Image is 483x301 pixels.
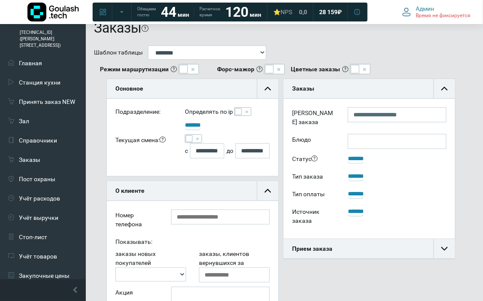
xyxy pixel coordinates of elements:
[109,134,178,158] div: Текущая смена:
[265,188,271,194] img: collapse
[178,11,189,18] span: мин
[416,12,471,19] span: Время не фиксируется
[109,210,165,232] div: Номер телефона
[299,8,307,16] span: 0,0
[225,4,248,20] strong: 120
[109,236,276,249] div: Показывать:
[109,249,193,283] div: заказы новых покупателей
[441,85,448,92] img: collapse
[27,3,79,21] img: Логотип компании Goulash.tech
[286,134,341,149] label: Блюдо
[291,65,340,74] b: Цветные заказы
[217,65,254,74] b: Форс-мажор
[338,8,342,16] span: ₽
[161,4,176,20] strong: 44
[286,171,341,184] div: Тип заказа
[292,85,314,92] b: Заказы
[286,206,341,228] div: Источник заказа
[132,4,266,20] a: Обещаем гостю 44 мин Расчетное время 120 мин
[193,249,276,283] div: заказы, клиентов вернувшихся за
[397,3,476,21] button: Админ Время не фиксируется
[281,9,292,15] span: NPS
[286,107,341,130] label: [PERSON_NAME] заказа
[94,20,142,36] h1: Заказы
[441,246,448,252] img: collapse
[115,187,145,194] b: О клиенте
[273,8,292,16] div: ⭐
[100,65,169,74] b: Режим маршрутизации
[199,6,220,18] span: Расчетное время
[185,143,269,158] div: с до
[286,189,341,202] div: Тип оплаты
[109,107,178,120] div: Подразделение:
[268,4,312,20] a: ⭐NPS 0,0
[94,48,143,57] label: Шаблон таблицы
[137,6,156,18] span: Обещаем гостю
[292,245,332,252] b: Прием заказа
[416,5,435,12] span: Админ
[185,107,233,116] label: Определять по ip
[115,85,143,92] b: Основное
[319,8,338,16] span: 28 159
[314,4,347,20] a: 28 159 ₽
[265,85,271,92] img: collapse
[250,11,261,18] span: мин
[286,153,341,167] div: Статус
